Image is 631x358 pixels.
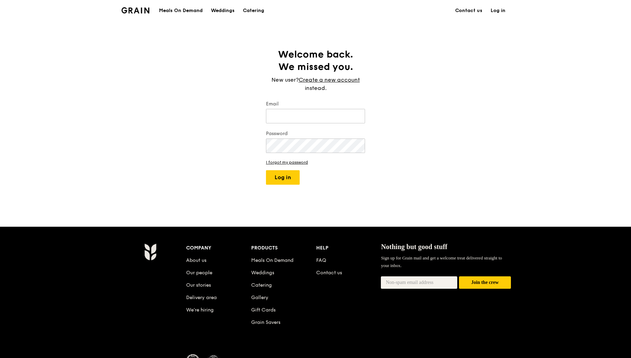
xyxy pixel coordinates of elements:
a: Our stories [186,282,211,288]
div: Products [251,243,316,253]
label: Email [266,101,365,108]
a: Log in [486,0,510,21]
a: Contact us [316,270,342,276]
a: FAQ [316,257,326,263]
a: Gallery [251,295,268,300]
a: Catering [239,0,268,21]
div: Catering [243,0,264,21]
div: Company [186,243,251,253]
a: We’re hiring [186,307,214,313]
a: I forgot my password [266,160,365,165]
a: About us [186,257,206,263]
a: Meals On Demand [251,257,293,263]
a: Contact us [451,0,486,21]
a: Create a new account [299,76,360,84]
div: Meals On Demand [159,0,203,21]
span: Sign up for Grain mail and get a welcome treat delivered straight to your inbox. [381,255,502,268]
a: Catering [251,282,272,288]
a: Weddings [207,0,239,21]
a: Weddings [251,270,274,276]
span: instead. [305,85,327,91]
input: Non-spam email address [381,276,457,289]
a: Gift Cards [251,307,276,313]
div: Help [316,243,381,253]
a: Our people [186,270,212,276]
h1: Welcome back. We missed you. [266,48,365,73]
img: Grain [144,243,156,260]
div: Weddings [211,0,235,21]
span: New user? [271,76,299,83]
button: Log in [266,170,300,185]
span: Nothing but good stuff [381,243,447,250]
label: Password [266,130,365,137]
a: Delivery area [186,295,217,300]
img: Grain [121,7,149,13]
a: Grain Savers [251,319,280,325]
button: Join the crew [459,276,511,289]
